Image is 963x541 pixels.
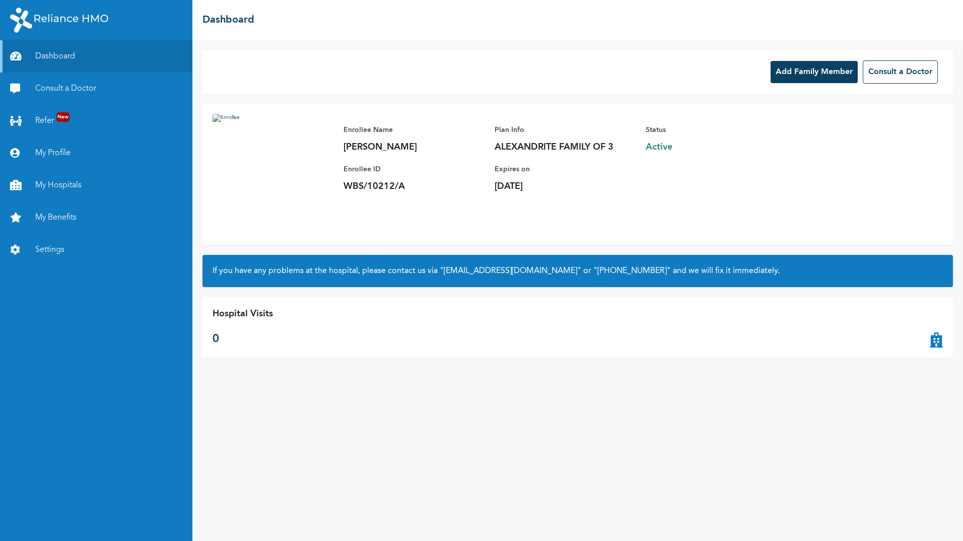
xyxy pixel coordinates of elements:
[495,141,636,153] p: ALEXANDRITE FAMILY OF 3
[10,8,108,33] img: RelianceHMO's Logo
[495,163,636,175] p: Expires on
[495,124,636,136] p: Plan Info
[646,124,787,136] p: Status
[646,141,787,153] span: Active
[56,112,70,122] span: New
[213,307,273,321] p: Hospital Visits
[343,141,485,153] p: [PERSON_NAME]
[213,331,273,348] p: 0
[343,124,485,136] p: Enrollee Name
[771,61,858,83] button: Add Family Member
[213,265,943,277] h2: If you have any problems at the hospital, please contact us via or and we will fix it immediately.
[202,13,254,28] h2: Dashboard
[863,60,938,84] button: Consult a Doctor
[213,114,333,235] img: Enrollee
[343,163,485,175] p: Enrollee ID
[495,180,636,192] p: [DATE]
[593,267,671,275] a: "[PHONE_NUMBER]"
[440,267,581,275] a: "[EMAIL_ADDRESS][DOMAIN_NAME]"
[343,180,485,192] p: WBS/10212/A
